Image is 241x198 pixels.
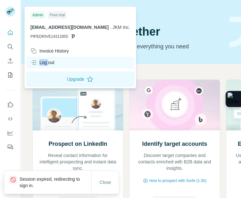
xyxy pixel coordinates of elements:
[39,152,117,171] p: Reveal contact information for intelligent prospecting and instant data sync.
[30,34,68,39] span: PIPEDRIVE14312855
[30,25,109,30] span: [EMAIL_ADDRESS][DOMAIN_NAME]
[100,179,111,186] span: Close
[110,25,111,30] span: .
[32,80,123,130] img: Prospect on LinkedIn
[149,178,206,184] span: How to prospect with Surfe (1:30)
[30,11,45,19] div: Admin
[26,71,135,87] button: Upgrade
[136,152,213,171] p: Discover target companies and contacts enriched with B2B data and insights.
[20,176,91,189] p: Session expired, redirecting to sign in.
[5,99,15,111] button: Use Surfe on LinkedIn
[142,139,207,148] h2: Identify target accounts
[95,177,116,188] button: Close
[5,127,15,139] button: Dashboard
[5,41,15,53] button: Search
[48,11,67,19] div: Free trial
[5,69,15,81] button: My lists
[129,80,220,130] img: Identify target accounts
[228,93,239,105] img: Extension Icon
[5,55,15,67] button: Enrich CSV
[30,48,69,54] div: Invoice History
[5,27,15,38] button: Quick start
[48,139,107,148] h2: Prospect on LinkedIn
[112,25,130,30] span: JKM Inc.
[5,141,15,153] button: Feedback
[5,113,15,125] button: Use Surfe API
[30,59,54,66] div: Log out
